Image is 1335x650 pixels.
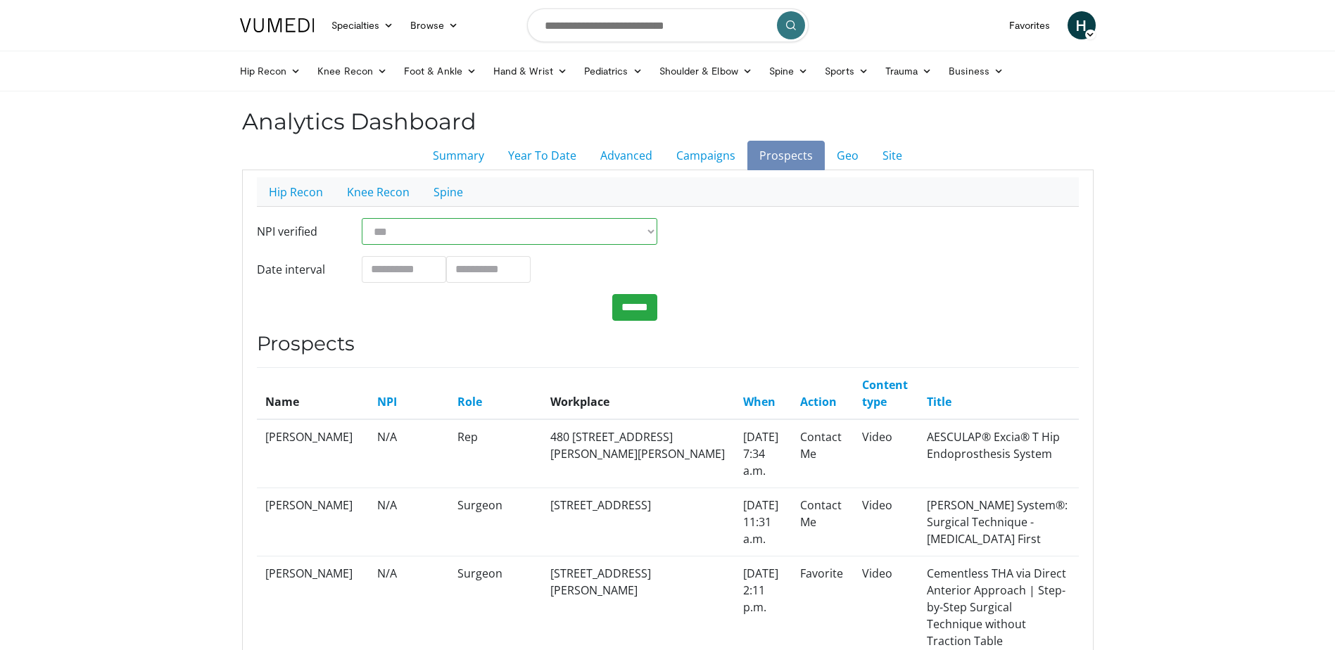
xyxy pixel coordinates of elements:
h2: Analytics Dashboard [242,108,1094,135]
a: When [743,394,776,409]
a: Trauma [877,57,941,85]
a: Hand & Wrist [485,57,576,85]
a: Browse [402,11,467,39]
td: AESCULAP® Excia® T Hip Endoprosthesis System [918,419,1078,488]
input: Search topics, interventions [527,8,809,42]
img: VuMedi Logo [240,18,315,32]
a: Title [927,394,951,409]
a: H [1068,11,1096,39]
h3: Prospects [257,332,1079,356]
label: NPI verified [246,218,352,245]
td: [PERSON_NAME] [257,487,369,556]
a: Favorites [1001,11,1059,39]
td: N/A [369,487,449,556]
a: Site [871,141,914,170]
td: Surgeon [449,487,542,556]
a: Content type [862,377,908,409]
a: Hip Recon [257,177,335,207]
td: 480 [STREET_ADDRESS][PERSON_NAME][PERSON_NAME] [542,419,735,488]
a: Knee Recon [335,177,422,207]
td: [DATE] 11:31 a.m. [735,487,792,556]
td: [DATE] 7:34 a.m. [735,419,792,488]
a: Knee Recon [309,57,396,85]
a: Specialties [323,11,403,39]
td: Video [854,419,919,488]
a: Action [800,394,837,409]
td: Video [854,487,919,556]
a: Spine [761,57,816,85]
a: Campaigns [664,141,747,170]
th: Name [257,367,369,419]
a: Business [940,57,1012,85]
td: Rep [449,419,542,488]
a: NPI [377,394,397,409]
a: Geo [825,141,871,170]
td: [STREET_ADDRESS] [542,487,735,556]
td: N/A [369,419,449,488]
a: Year To Date [496,141,588,170]
a: Role [457,394,482,409]
td: Contact Me [792,419,853,488]
a: Hip Recon [232,57,310,85]
a: Foot & Ankle [396,57,485,85]
th: Workplace [542,367,735,419]
label: Date interval [246,256,352,283]
td: [PERSON_NAME] [257,419,369,488]
a: Pediatrics [576,57,651,85]
td: Contact Me [792,487,853,556]
a: Summary [421,141,496,170]
a: Advanced [588,141,664,170]
a: Sports [816,57,877,85]
td: [PERSON_NAME] System®: Surgical Technique - [MEDICAL_DATA] First [918,487,1078,556]
a: Spine [422,177,475,207]
a: Prospects [747,141,825,170]
a: Shoulder & Elbow [651,57,761,85]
